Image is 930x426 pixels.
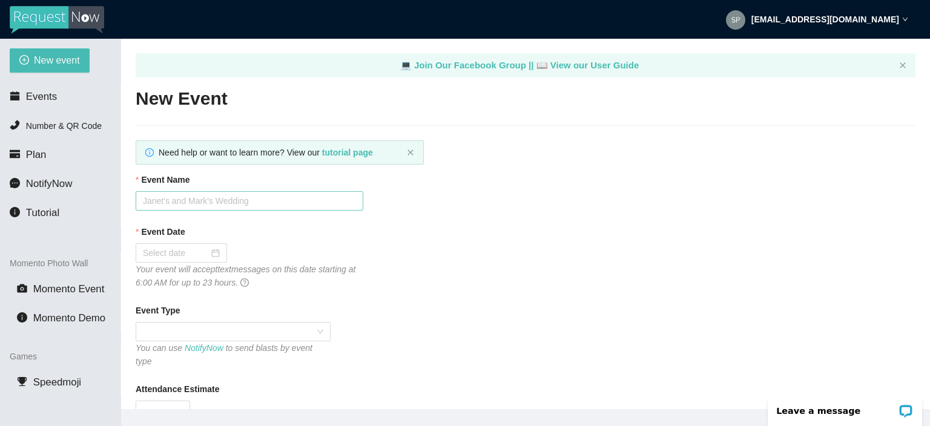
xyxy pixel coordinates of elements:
span: down [902,16,908,22]
span: Need help or want to learn more? View our [159,148,373,157]
b: Event Date [141,225,185,238]
span: close [407,149,414,156]
input: Janet's and Mark's Wedding [136,191,363,211]
a: laptop Join Our Facebook Group || [400,60,536,70]
span: laptop [536,60,548,70]
span: info-circle [10,207,20,217]
b: Event Name [141,173,190,186]
i: Your event will accept text messages on this date starting at 6:00 AM for up to 23 hours. [136,264,355,287]
span: camera [17,283,27,293]
span: Events [26,91,57,102]
span: New event [34,53,80,68]
span: close [899,62,906,69]
a: tutorial page [322,148,373,157]
button: close [899,62,906,70]
input: Select date [143,246,209,260]
span: question-circle [240,278,249,287]
img: 2d4ed30cd95581785e38f9ff456b83a1 [726,10,745,30]
span: message [10,178,20,188]
div: You can use to send blasts by event type [136,341,331,368]
span: Momento Event [33,283,105,295]
span: credit-card [10,149,20,159]
span: plus-circle [19,55,29,67]
span: Number & QR Code [26,121,102,131]
span: info-circle [17,312,27,323]
b: Attendance Estimate [136,382,219,396]
span: phone [10,120,20,130]
span: Plan [26,149,47,160]
span: info-circle [145,148,154,157]
span: trophy [17,376,27,387]
h2: New Event [136,87,915,111]
strong: [EMAIL_ADDRESS][DOMAIN_NAME] [751,15,899,24]
span: Tutorial [26,207,59,218]
span: NotifyNow [26,178,72,189]
span: laptop [400,60,412,70]
button: plus-circleNew event [10,48,90,73]
a: laptop View our User Guide [536,60,639,70]
iframe: LiveChat chat widget [760,388,930,426]
span: calendar [10,91,20,101]
span: Speedmoji [33,376,81,388]
a: NotifyNow [185,343,223,353]
span: Momento Demo [33,312,105,324]
b: Event Type [136,304,180,317]
button: close [407,149,414,157]
img: RequestNow [10,6,104,34]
